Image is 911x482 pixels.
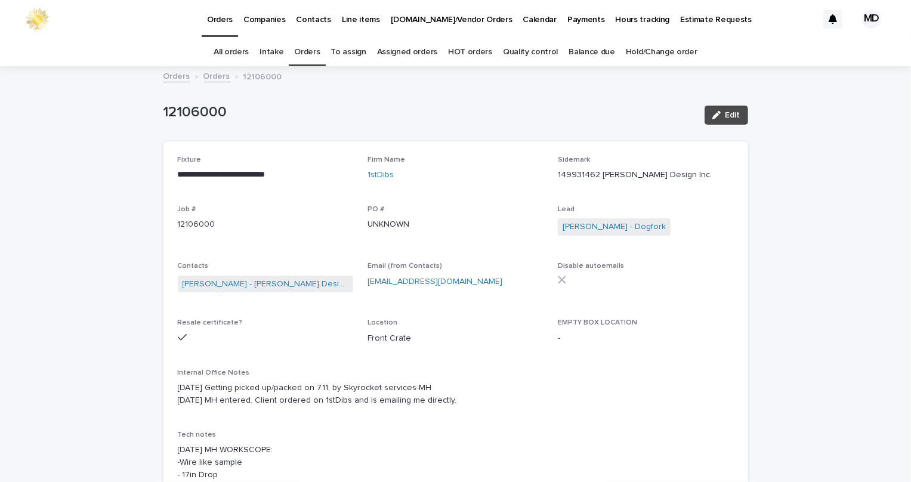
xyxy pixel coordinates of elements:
[558,169,734,181] p: 149931462 [PERSON_NAME] Design Inc.
[368,169,394,181] a: 1stDibs
[260,38,283,66] a: Intake
[163,104,695,121] p: 12106000
[24,7,50,31] img: 0ffKfDbyRa2Iv8hnaAqg
[163,69,190,82] a: Orders
[626,38,697,66] a: Hold/Change order
[368,277,502,286] a: [EMAIL_ADDRESS][DOMAIN_NAME]
[178,262,209,270] span: Contacts
[178,431,217,438] span: Tech notes
[862,10,881,29] div: MD
[558,206,575,213] span: Lead
[203,69,230,82] a: Orders
[377,38,437,66] a: Assigned orders
[368,218,543,231] p: UNKNOWN
[569,38,615,66] a: Balance due
[368,262,442,270] span: Email (from Contacts)
[183,278,349,291] a: [PERSON_NAME] - [PERSON_NAME] Design Inc.
[178,382,734,407] p: [DATE] Getting picked up/packed on 7.11, by Skyrocket services-MH [DATE] MH entered. Client order...
[558,156,590,163] span: Sidemark
[294,38,320,66] a: Orders
[705,106,748,125] button: Edit
[178,369,250,376] span: Internal Office Notes
[563,221,666,233] a: [PERSON_NAME] - Dogfork
[368,206,384,213] span: PO #
[368,156,405,163] span: Firm Name
[178,206,196,213] span: Job #
[178,218,354,231] p: 12106000
[214,38,249,66] a: All orders
[178,319,243,326] span: Resale certificate?
[331,38,366,66] a: To assign
[368,332,543,345] p: Front Crate
[558,319,637,326] span: EMPTY BOX LOCATION
[725,111,740,119] span: Edit
[558,262,624,270] span: Disable autoemails
[503,38,558,66] a: Quality control
[558,332,734,345] p: -
[448,38,492,66] a: HOT orders
[368,319,397,326] span: Location
[178,156,202,163] span: Fixture
[243,69,282,82] p: 12106000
